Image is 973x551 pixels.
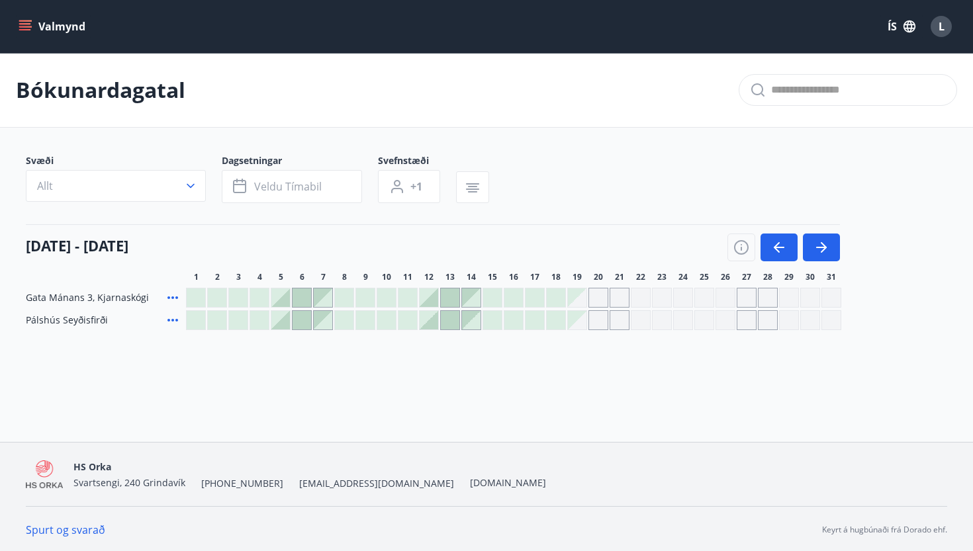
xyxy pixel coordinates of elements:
[827,272,836,282] span: 31
[236,272,241,282] span: 3
[257,272,262,282] span: 4
[694,288,714,308] div: Gráir dagar eru ekki bókanlegir
[378,154,456,170] span: Svefnstæði
[822,524,947,536] p: Keyrt á hugbúnaði frá Dorado ehf.
[470,476,546,489] a: [DOMAIN_NAME]
[821,288,841,308] div: Gráir dagar eru ekki bókanlegir
[530,272,539,282] span: 17
[222,154,378,170] span: Dagsetningar
[800,310,820,330] div: Gráir dagar eru ekki bókanlegir
[694,310,714,330] div: Gráir dagar eru ekki bókanlegir
[673,288,693,308] div: Gráir dagar eru ekki bókanlegir
[821,310,841,330] div: Gráir dagar eru ekki bókanlegir
[716,288,735,308] div: Gráir dagar eru ekki bókanlegir
[445,272,455,282] span: 13
[509,272,518,282] span: 16
[779,288,799,308] div: Gráir dagar eru ekki bókanlegir
[880,15,923,38] button: ÍS
[26,154,222,170] span: Svæði
[588,288,608,308] div: Gráir dagar eru ekki bókanlegir
[26,170,206,202] button: Allt
[342,272,347,282] span: 8
[700,272,709,282] span: 25
[636,272,645,282] span: 22
[16,15,91,38] button: menu
[403,272,412,282] span: 11
[551,272,561,282] span: 18
[573,272,582,282] span: 19
[488,272,497,282] span: 15
[424,272,434,282] span: 12
[737,288,757,308] div: Gráir dagar eru ekki bókanlegir
[215,272,220,282] span: 2
[800,288,820,308] div: Gráir dagar eru ekki bókanlegir
[201,477,283,490] span: [PHONE_NUMBER]
[26,235,128,255] h4: [DATE] - [DATE]
[657,272,667,282] span: 23
[300,272,304,282] span: 6
[26,291,149,304] span: Gata Mánans 3, Kjarnaskógi
[594,272,603,282] span: 20
[737,310,757,330] div: Gráir dagar eru ekki bókanlegir
[26,523,105,537] a: Spurt og svarað
[588,310,608,330] div: Gráir dagar eru ekki bókanlegir
[652,288,672,308] div: Gráir dagar eru ekki bókanlegir
[721,272,730,282] span: 26
[73,476,185,489] span: Svartsengi, 240 Grindavík
[222,170,362,203] button: Veldu tímabil
[610,310,629,330] div: Gráir dagar eru ekki bókanlegir
[37,179,53,193] span: Allt
[652,310,672,330] div: Gráir dagar eru ekki bókanlegir
[378,170,440,203] button: +1
[363,272,368,282] span: 9
[410,179,422,194] span: +1
[758,310,778,330] div: Gráir dagar eru ekki bókanlegir
[567,288,587,308] div: Gráir dagar eru ekki bókanlegir
[26,314,108,327] span: Pálshús Seyðisfirði
[567,310,587,330] div: Gráir dagar eru ekki bókanlegir
[254,179,322,194] span: Veldu tímabil
[16,75,185,105] p: Bókunardagatal
[610,288,629,308] div: Gráir dagar eru ekki bókanlegir
[673,310,693,330] div: Gráir dagar eru ekki bókanlegir
[194,272,199,282] span: 1
[382,272,391,282] span: 10
[716,310,735,330] div: Gráir dagar eru ekki bókanlegir
[763,272,772,282] span: 28
[806,272,815,282] span: 30
[631,310,651,330] div: Gráir dagar eru ekki bókanlegir
[467,272,476,282] span: 14
[784,272,794,282] span: 29
[631,288,651,308] div: Gráir dagar eru ekki bókanlegir
[758,288,778,308] div: Gráir dagar eru ekki bókanlegir
[779,310,799,330] div: Gráir dagar eru ekki bókanlegir
[925,11,957,42] button: L
[26,460,63,489] img: 4KEE8UqMSwrAKrdyHDgoo3yWdiux5j3SefYx3pqm.png
[615,272,624,282] span: 21
[279,272,283,282] span: 5
[73,460,111,473] span: HS Orka
[299,477,454,490] span: [EMAIL_ADDRESS][DOMAIN_NAME]
[742,272,751,282] span: 27
[321,272,326,282] span: 7
[939,19,945,34] span: L
[678,272,688,282] span: 24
